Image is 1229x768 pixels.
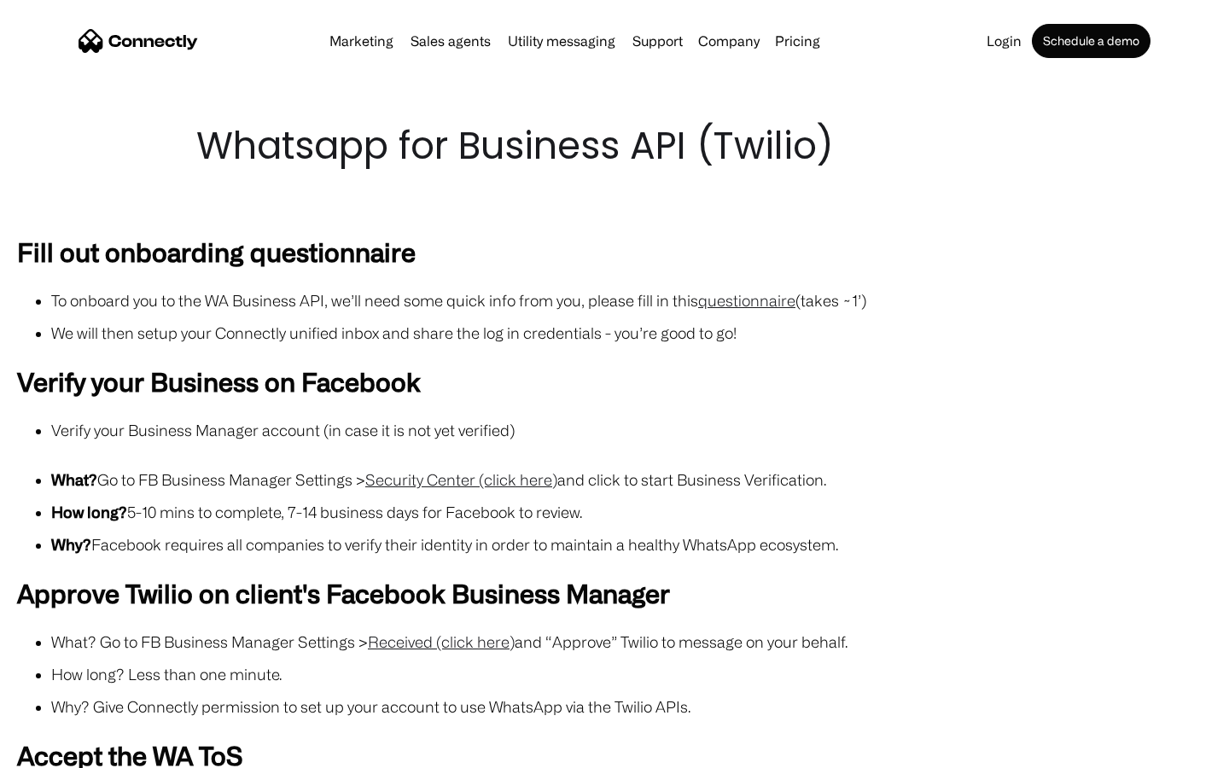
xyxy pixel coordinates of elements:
strong: Verify your Business on Facebook [17,367,421,396]
a: home [79,28,198,54]
a: Pricing [768,34,827,48]
li: We will then setup your Connectly unified inbox and share the log in credentials - you’re good to... [51,321,1212,345]
a: Sales agents [404,34,498,48]
div: Company [698,29,760,53]
li: 5-10 mins to complete, 7-14 business days for Facebook to review. [51,500,1212,524]
li: Facebook requires all companies to verify their identity in order to maintain a healthy WhatsApp ... [51,532,1212,556]
strong: What? [51,471,97,488]
strong: Fill out onboarding questionnaire [17,237,416,266]
a: Security Center (click here) [365,471,557,488]
a: Received (click here) [368,633,515,650]
li: Why? Give Connectly permission to set up your account to use WhatsApp via the Twilio APIs. [51,695,1212,719]
li: Go to FB Business Manager Settings > and click to start Business Verification. [51,468,1212,492]
strong: How long? [51,503,127,521]
div: Company [693,29,765,53]
li: How long? Less than one minute. [51,662,1212,686]
a: Support [626,34,690,48]
a: questionnaire [698,292,795,309]
li: To onboard you to the WA Business API, we’ll need some quick info from you, please fill in this (... [51,288,1212,312]
a: Schedule a demo [1032,24,1150,58]
li: Verify your Business Manager account (in case it is not yet verified) [51,418,1212,442]
a: Login [980,34,1028,48]
strong: Approve Twilio on client's Facebook Business Manager [17,579,670,608]
h1: Whatsapp for Business API (Twilio) [196,119,1033,172]
aside: Language selected: English [17,738,102,762]
a: Utility messaging [501,34,622,48]
strong: Why? [51,536,91,553]
li: What? Go to FB Business Manager Settings > and “Approve” Twilio to message on your behalf. [51,630,1212,654]
a: Marketing [323,34,400,48]
ul: Language list [34,738,102,762]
